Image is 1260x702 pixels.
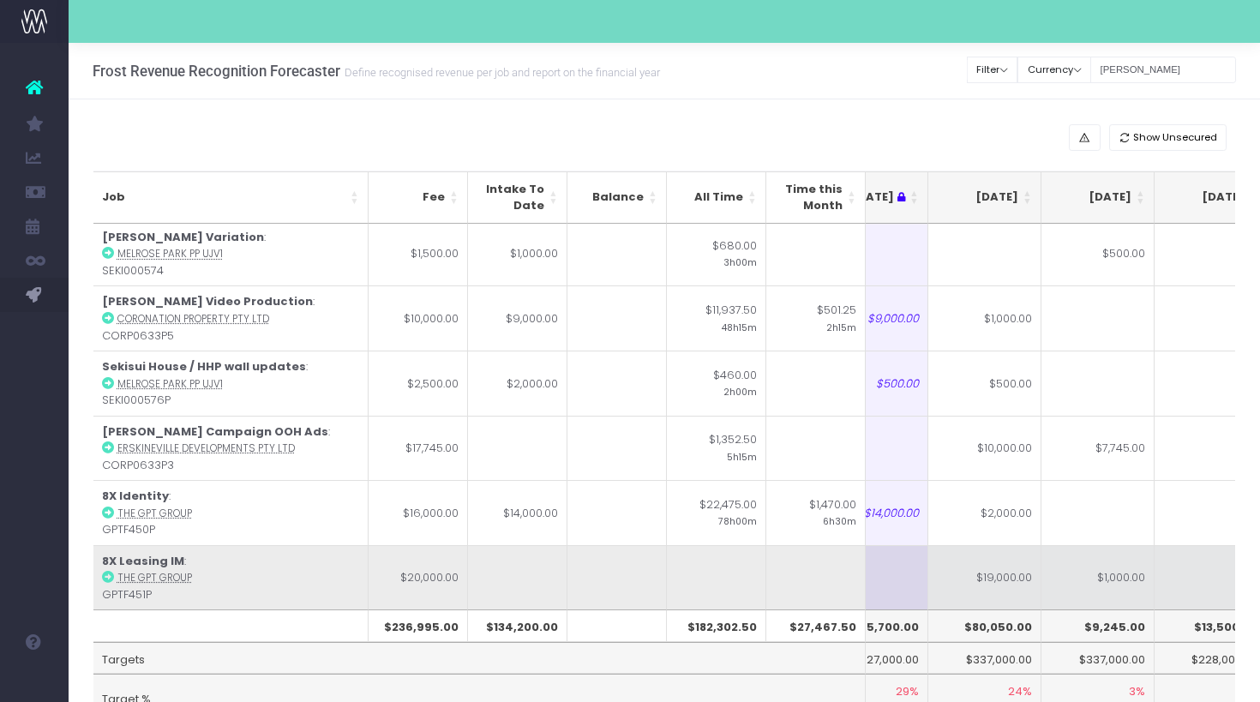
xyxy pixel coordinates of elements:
strong: 8X Identity [102,488,169,504]
span: 3% [1129,683,1145,700]
th: Fee: activate to sort column ascending [369,171,468,224]
td: $500.00 [928,351,1041,416]
td: : CORP0633P5 [93,285,369,351]
abbr: Melrose Park PP UJV1 [117,377,223,391]
td: $460.00 [667,351,766,416]
abbr: Melrose Park PP UJV1 [117,247,223,261]
th: Balance: activate to sort column ascending [567,171,667,224]
th: Sep 25 : activate to sort column ascending [815,171,928,224]
button: Currency [1017,57,1091,83]
th: $9,245.00 [1041,609,1155,642]
th: Oct 25: activate to sort column ascending [928,171,1041,224]
th: $134,200.00 [468,609,567,642]
td: $17,745.00 [369,416,468,481]
td: $14,000.00 [468,480,567,545]
small: 2h15m [826,319,856,334]
abbr: The GPT Group [117,571,192,585]
small: 78h00m [718,513,757,528]
td: $7,745.00 [1041,416,1155,481]
th: Time this Month: activate to sort column ascending [766,171,866,224]
td: $501.25 [766,285,866,351]
td: $500.00 [1041,221,1155,286]
td: $9,000.00 [468,285,567,351]
h3: Frost Revenue Recognition Forecaster [93,63,660,80]
td: $19,000.00 [928,545,1041,610]
strong: [PERSON_NAME] Variation [102,229,264,245]
th: Job: activate to sort column ascending [93,171,369,224]
td: $1,352.50 [667,416,766,481]
td: $327,000.00 [815,642,928,675]
small: 48h15m [722,319,757,334]
td: $16,000.00 [369,480,468,545]
small: 5h15m [727,448,757,464]
td: $14,000.00 [815,480,928,545]
span: Show Unsecured [1133,130,1217,145]
td: $20,000.00 [369,545,468,610]
td: $22,475.00 [667,480,766,545]
td: $680.00 [667,221,766,286]
small: 6h30m [823,513,856,528]
td: $9,000.00 [815,285,928,351]
th: Nov 25: activate to sort column ascending [1041,171,1155,224]
strong: 8X Leasing IM [102,553,184,569]
th: All Time: activate to sort column ascending [667,171,766,224]
td: : GPTF451P [93,545,369,610]
abbr: The GPT Group [117,507,192,520]
td: $337,000.00 [1041,642,1155,675]
td: $1,000.00 [928,285,1041,351]
td: $500.00 [815,351,928,416]
td: : CORP0633P3 [93,416,369,481]
th: $27,467.50 [766,609,866,642]
button: Show Unsecured [1109,124,1227,151]
strong: [PERSON_NAME] Campaign OOH Ads [102,423,328,440]
td: $2,500.00 [369,351,468,416]
strong: [PERSON_NAME] Video Production [102,293,313,309]
th: Intake To Date: activate to sort column ascending [468,171,567,224]
td: $10,000.00 [928,416,1041,481]
td: $10,000.00 [369,285,468,351]
abbr: Erskineville Developments Pty Ltd [117,441,295,455]
td: $2,000.00 [928,480,1041,545]
td: $337,000.00 [928,642,1041,675]
td: $1,470.00 [766,480,866,545]
button: Filter [967,57,1018,83]
img: images/default_profile_image.png [21,668,47,693]
th: $236,995.00 [369,609,468,642]
td: : SEKI000574 [93,221,369,286]
small: 2h00m [723,383,757,399]
th: $182,302.50 [667,609,766,642]
span: 24% [1008,683,1032,700]
input: Search... [1090,57,1236,83]
td: $1,000.00 [468,221,567,286]
td: : SEKI000576P [93,351,369,416]
th: $80,050.00 [928,609,1041,642]
small: Define recognised revenue per job and report on the financial year [340,63,660,80]
td: Targets [93,642,866,675]
strong: Sekisui House / HHP wall updates [102,358,306,375]
span: 29% [896,683,919,700]
th: $95,700.00 [815,609,928,642]
td: : GPTF450P [93,480,369,545]
td: $1,500.00 [369,221,468,286]
td: $2,000.00 [468,351,567,416]
abbr: Coronation Property Pty Ltd [117,312,269,326]
small: 3h00m [723,254,757,269]
td: $1,000.00 [1041,545,1155,610]
td: $11,937.50 [667,285,766,351]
